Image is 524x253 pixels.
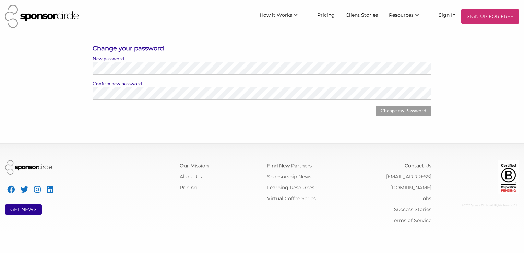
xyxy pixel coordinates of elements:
li: Resources [383,9,433,24]
a: Virtual Coffee Series [267,195,316,202]
a: Find New Partners [267,162,312,169]
a: GET NEWS [10,206,37,213]
a: About Us [180,173,202,180]
a: Learning Resources [267,184,314,191]
h3: Change your password [93,44,432,53]
a: [EMAIL_ADDRESS][DOMAIN_NAME] [386,173,431,191]
a: Sponsorship News [267,173,311,180]
a: Pricing [180,184,197,191]
a: Client Stories [340,9,383,21]
img: Sponsor Circle Logo [5,160,52,175]
a: Success Stories [394,206,431,213]
a: Terms of Service [392,217,431,224]
p: SIGN UP FOR FREE [464,11,516,22]
img: Sponsor Circle Logo [5,5,79,28]
a: Jobs [420,195,431,202]
img: Certified Corporation Pending Logo [498,160,519,194]
a: Our Mission [180,162,209,169]
a: Contact Us [405,162,431,169]
span: How it Works [260,12,292,18]
span: C: U: [514,204,519,207]
input: Change my Password [376,106,431,116]
span: Resources [389,12,414,18]
label: New password [93,56,432,62]
div: © 2025 Sponsor Circle - All Rights Reserved [442,200,519,211]
a: Sign In [433,9,461,21]
label: Confirm new password [93,81,432,87]
a: Pricing [312,9,340,21]
li: How it Works [254,9,312,24]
